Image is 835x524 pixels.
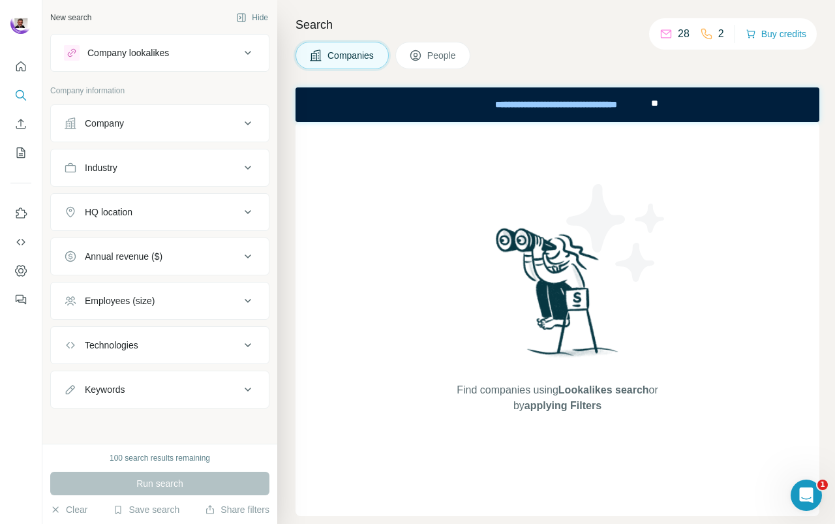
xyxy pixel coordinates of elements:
iframe: Banner [296,87,819,122]
button: Quick start [10,55,31,78]
button: Annual revenue ($) [51,241,269,272]
span: applying Filters [524,400,601,411]
span: 1 [817,480,828,490]
p: 28 [678,26,690,42]
p: 2 [718,26,724,42]
div: Keywords [85,383,125,396]
button: Industry [51,152,269,183]
div: 100 search results remaining [110,452,210,464]
h4: Search [296,16,819,34]
span: People [427,49,457,62]
iframe: Intercom live chat [791,480,822,511]
div: HQ location [85,206,132,219]
div: Industry [85,161,117,174]
button: Use Surfe on LinkedIn [10,202,31,225]
div: Company lookalikes [87,46,169,59]
div: Employees (size) [85,294,155,307]
button: Share filters [205,503,269,516]
img: Surfe Illustration - Woman searching with binoculars [490,224,626,370]
span: Companies [327,49,375,62]
button: Clear [50,503,87,516]
button: Dashboard [10,259,31,283]
div: Annual revenue ($) [85,250,162,263]
div: Company [85,117,124,130]
button: Use Surfe API [10,230,31,254]
button: Search [10,84,31,107]
div: Technologies [85,339,138,352]
img: Avatar [10,13,31,34]
span: Find companies using or by [453,382,661,414]
button: Technologies [51,330,269,361]
button: Buy credits [746,25,806,43]
button: Save search [113,503,179,516]
button: My lists [10,141,31,164]
button: Enrich CSV [10,112,31,136]
button: HQ location [51,196,269,228]
button: Hide [227,8,277,27]
button: Company lookalikes [51,37,269,69]
span: Lookalikes search [558,384,649,395]
button: Feedback [10,288,31,311]
img: Surfe Illustration - Stars [558,174,675,292]
p: Company information [50,85,269,97]
button: Employees (size) [51,285,269,316]
button: Company [51,108,269,139]
button: Keywords [51,374,269,405]
div: New search [50,12,91,23]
